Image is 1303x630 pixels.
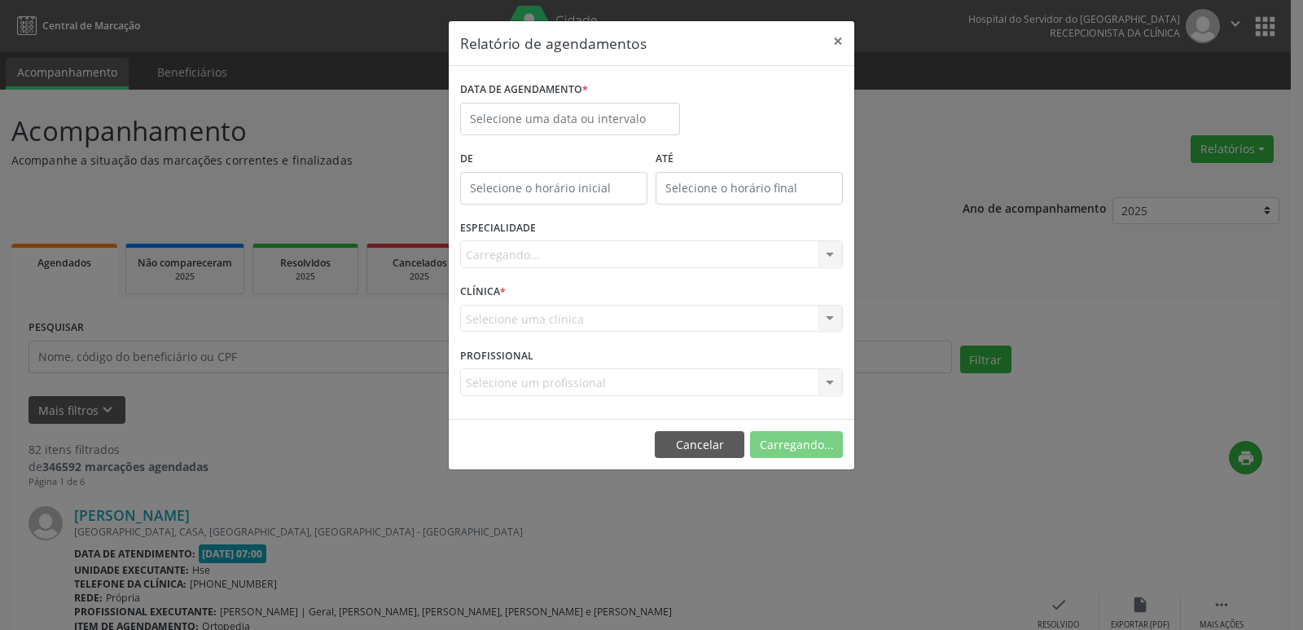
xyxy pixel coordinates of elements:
[460,33,647,54] h5: Relatório de agendamentos
[460,216,536,241] label: ESPECIALIDADE
[460,147,647,172] label: De
[750,431,843,459] button: Carregando...
[460,343,533,368] label: PROFISSIONAL
[460,280,506,305] label: CLÍNICA
[656,147,843,172] label: ATÉ
[655,431,744,459] button: Cancelar
[822,21,854,61] button: Close
[460,172,647,205] input: Selecione o horário inicial
[460,77,588,103] label: DATA DE AGENDAMENTO
[656,172,843,205] input: Selecione o horário final
[460,103,680,135] input: Selecione uma data ou intervalo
